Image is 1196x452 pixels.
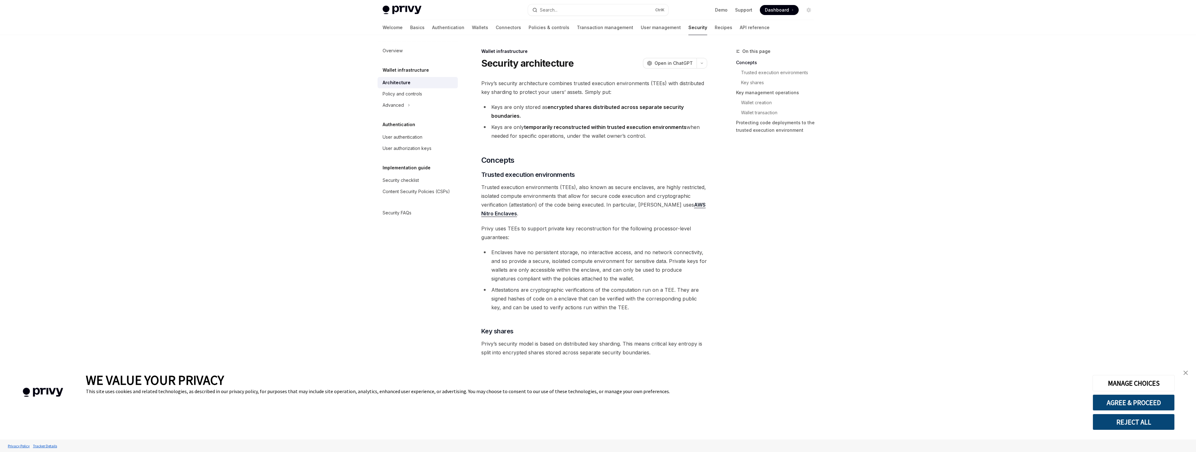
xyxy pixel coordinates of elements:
[383,133,422,141] div: User authentication
[641,20,681,35] a: User management
[1093,394,1175,411] button: AGREE & PROCEED
[383,164,431,172] h5: Implementation guide
[383,79,410,86] div: Architecture
[383,177,419,184] div: Security checklist
[655,60,693,66] span: Open in ChatGPT
[736,68,819,78] a: Trusted execution environments
[481,48,707,54] div: Wallet infrastructure
[577,20,633,35] a: Transaction management
[481,339,707,357] span: Privy’s security model is based on distributed key sharding. This means critical key entropy is s...
[481,183,707,218] span: Trusted execution environments (TEEs), also known as secure enclaves, are highly restricted, isol...
[383,121,415,128] h5: Authentication
[715,7,728,13] a: Demo
[481,285,707,312] li: Attestations are cryptographic verifications of the computation run on a TEE. They are signed has...
[31,440,59,451] a: Tracker Details
[735,7,752,13] a: Support
[1179,367,1192,379] a: close banner
[383,20,403,35] a: Welcome
[524,124,687,130] strong: temporarily reconstructed within trusted execution environments
[688,20,707,35] a: Security
[378,88,458,100] a: Policy and controls
[383,66,429,74] h5: Wallet infrastructure
[736,108,819,118] a: Wallet transaction
[378,77,458,88] a: Architecture
[383,188,450,195] div: Content Security Policies (CSPs)
[383,47,403,54] div: Overview
[383,209,411,217] div: Security FAQs
[760,5,799,15] a: Dashboard
[383,145,431,152] div: User authorization keys
[742,48,770,55] span: On this page
[481,224,707,242] span: Privy uses TEEs to support private key reconstruction for the following processor-level guarantees:
[1093,414,1175,430] button: REJECT ALL
[715,20,732,35] a: Recipes
[9,379,76,406] img: company logo
[472,20,488,35] a: Wallets
[1183,371,1188,375] img: close banner
[378,100,458,111] button: Toggle Advanced section
[481,170,575,179] span: Trusted execution environments
[378,207,458,218] a: Security FAQs
[740,20,770,35] a: API reference
[529,20,569,35] a: Policies & controls
[378,186,458,197] a: Content Security Policies (CSPs)
[481,123,707,140] li: Keys are only when needed for specific operations, under the wallet owner’s control.
[481,327,514,336] span: Key shares
[481,155,514,165] span: Concepts
[491,104,684,119] strong: encrypted shares distributed across separate security boundaries.
[378,131,458,143] a: User authentication
[481,103,707,120] li: Keys are only stored as
[481,79,707,96] span: Privy’s security architecture combines trusted execution environments (TEEs) with distributed key...
[378,175,458,186] a: Security checklist
[736,58,819,68] a: Concepts
[736,78,819,88] a: Key shares
[655,8,665,13] span: Ctrl K
[481,58,574,69] h1: Security architecture
[481,248,707,283] li: Enclaves have no persistent storage, no interactive access, and no network connectivity, and so p...
[432,20,464,35] a: Authentication
[496,20,521,35] a: Connectors
[1093,375,1175,391] button: MANAGE CHOICES
[528,4,668,16] button: Open search
[765,7,789,13] span: Dashboard
[383,101,404,109] div: Advanced
[736,98,819,108] a: Wallet creation
[804,5,814,15] button: Toggle dark mode
[383,90,422,98] div: Policy and controls
[383,6,421,14] img: light logo
[378,45,458,56] a: Overview
[540,6,557,14] div: Search...
[6,440,31,451] a: Privacy Policy
[86,388,1083,394] div: This site uses cookies and related technologies, as described in our privacy policy, for purposes...
[643,58,697,69] button: Open in ChatGPT
[410,20,425,35] a: Basics
[736,88,819,98] a: Key management operations
[86,372,224,388] span: WE VALUE YOUR PRIVACY
[736,118,819,135] a: Protecting code deployments to the trusted execution environment
[378,143,458,154] a: User authorization keys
